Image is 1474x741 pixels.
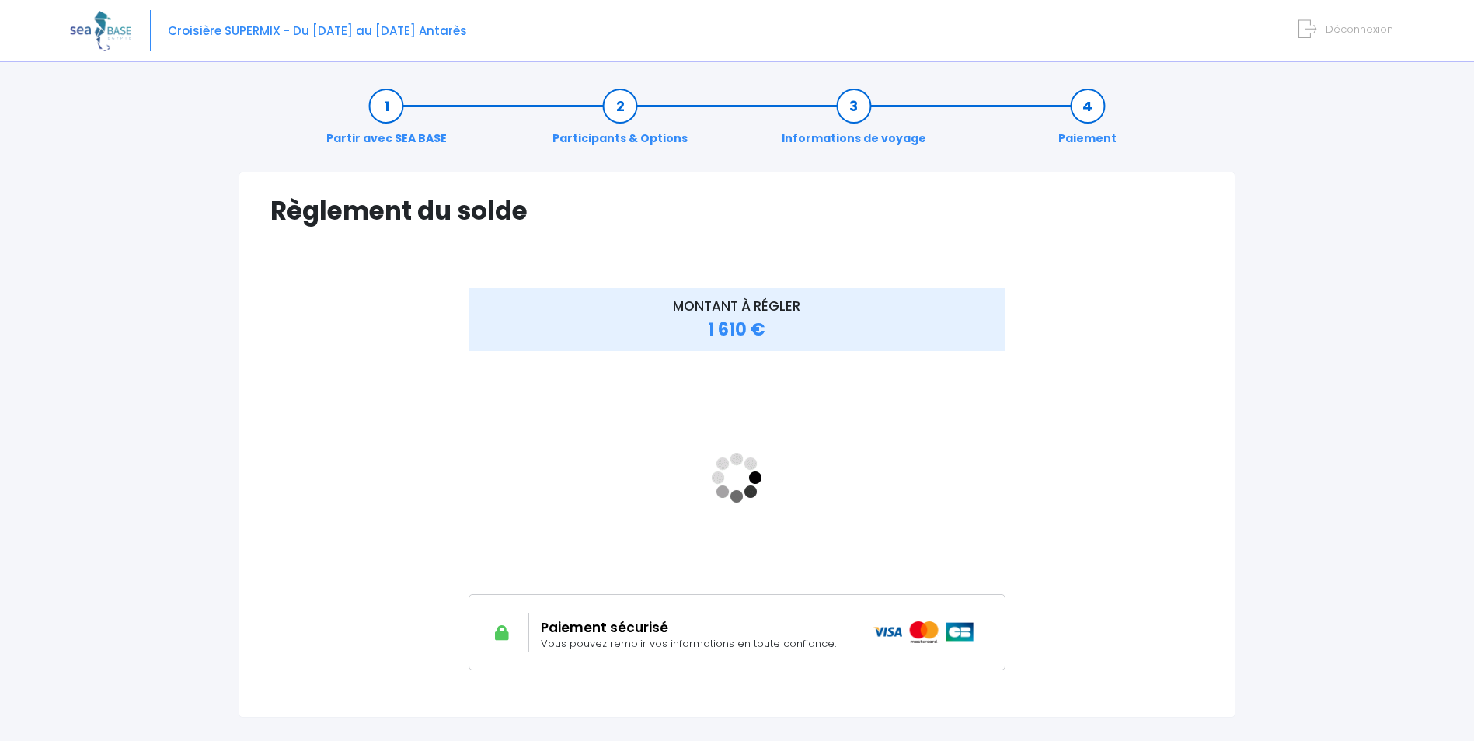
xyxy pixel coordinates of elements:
img: icons_paiement_securise@2x.png [873,621,975,643]
a: Partir avec SEA BASE [319,98,455,147]
span: 1 610 € [708,318,765,342]
iframe: <!-- //required --> [469,361,1005,594]
span: Vous pouvez remplir vos informations en toute confiance. [541,636,836,651]
h1: Règlement du solde [270,196,1204,226]
span: Croisière SUPERMIX - Du [DATE] au [DATE] Antarès [168,23,467,39]
a: Paiement [1051,98,1124,147]
a: Informations de voyage [774,98,934,147]
a: Participants & Options [545,98,695,147]
h2: Paiement sécurisé [541,620,850,635]
span: MONTANT À RÉGLER [673,297,800,315]
span: Déconnexion [1326,22,1393,37]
